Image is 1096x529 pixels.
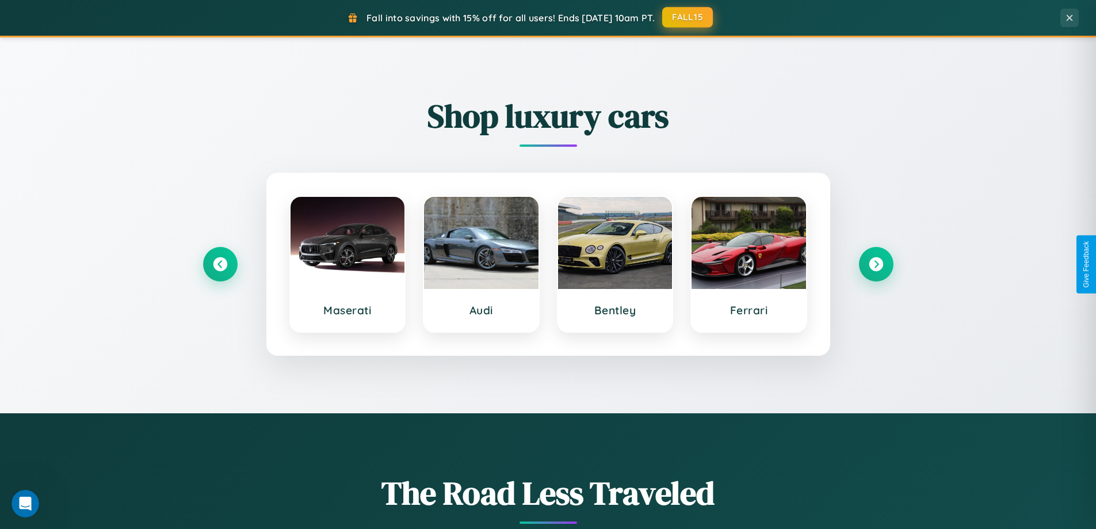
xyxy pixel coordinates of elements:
[366,12,655,24] span: Fall into savings with 15% off for all users! Ends [DATE] 10am PT.
[302,303,394,317] h3: Maserati
[703,303,795,317] h3: Ferrari
[570,303,661,317] h3: Bentley
[203,471,893,515] h1: The Road Less Traveled
[12,490,39,517] iframe: Intercom live chat
[662,7,713,28] button: FALL15
[436,303,527,317] h3: Audi
[1082,241,1090,288] div: Give Feedback
[203,94,893,138] h2: Shop luxury cars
